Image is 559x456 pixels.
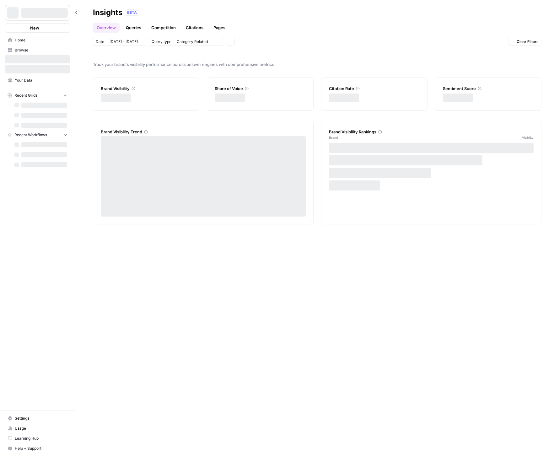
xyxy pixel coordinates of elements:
span: Usage [15,426,67,431]
a: Usage [5,423,70,433]
button: Recent Grids [5,91,70,100]
span: Settings [15,416,67,421]
div: BETA [125,9,139,16]
button: [DATE] - [DATE] [107,38,146,46]
span: Brand [329,135,338,140]
a: Settings [5,413,70,423]
a: Competition [148,23,180,33]
span: Date [96,39,104,45]
a: Citations [182,23,207,33]
a: Home [5,35,70,45]
div: Brand Visibility Rankings [329,129,534,135]
span: Help + Support [15,446,67,451]
a: Pages [210,23,229,33]
div: Insights [93,8,122,18]
span: Browse [15,47,67,53]
span: Category Related [177,39,208,45]
div: Share of Voice [215,85,305,92]
span: Clear Filters [517,39,539,45]
div: Brand Visibility Trend [101,129,306,135]
span: Visibility [522,135,534,140]
span: Track your brand's visibility performance across answer engines with comprehensive metrics. [93,61,541,67]
span: Recent Grids [14,93,37,98]
span: Home [15,37,67,43]
a: Learning Hub [5,433,70,443]
a: Browse [5,45,70,55]
span: Recent Workflows [14,132,47,138]
span: Query type [152,39,171,45]
div: Citation Rate [329,85,420,92]
div: Sentiment Score [443,85,534,92]
button: Clear Filters [508,38,541,46]
div: Brand Visibility [101,85,191,92]
a: Overview [93,23,120,33]
button: Help + Support [5,443,70,453]
button: New [5,23,70,33]
button: Category Related [174,38,216,46]
a: Your Data [5,75,70,85]
span: Learning Hub [15,436,67,441]
a: Queries [122,23,145,33]
span: Your Data [15,78,67,83]
span: New [30,25,39,31]
button: Recent Workflows [5,130,70,140]
span: [DATE] - [DATE] [110,39,138,45]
